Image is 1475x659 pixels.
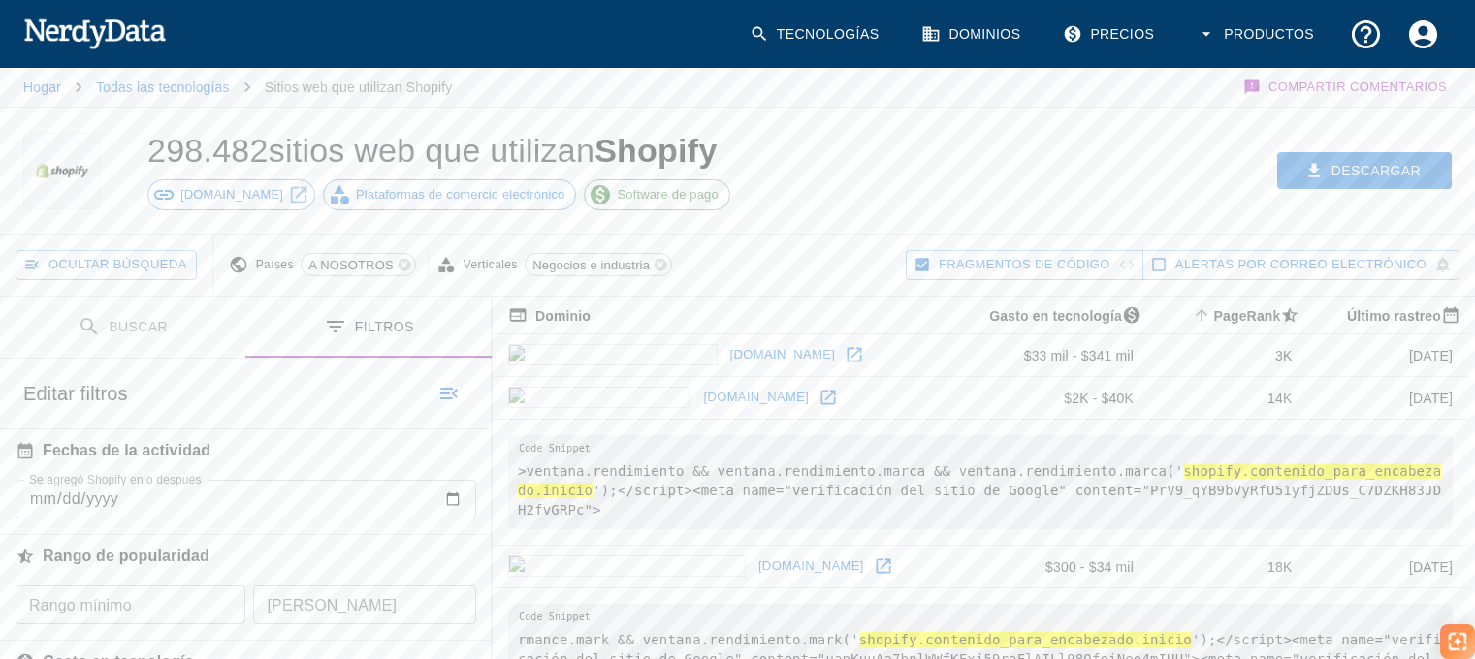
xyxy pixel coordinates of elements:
a: Abrir myfonts.com en una nueva ventana [840,340,869,369]
font: A NOSOTROS [308,258,393,272]
span: El nombre de dominio registrado (es decir, "nerdydata.com"). [508,303,591,328]
font: Sitios web que utilizan Shopify [265,79,453,95]
font: $2K - $40K [1064,391,1134,406]
img: icono de palm.com [508,387,690,408]
button: Descargar [1277,152,1452,189]
font: $300 - $34 mil [1045,559,1134,575]
button: Recibe alertas por correo electrónico con los resultados de sitios web recién encontrados. Haz cl... [1142,250,1459,280]
font: [DOMAIN_NAME] [703,390,809,404]
font: Dominios [948,26,1020,42]
a: Plataformas de comercio electrónico [323,179,577,210]
a: Abrir palm.com en una nueva ventana [814,383,843,412]
font: Negocios e industria [532,258,650,272]
img: NerdyData.com [23,14,166,52]
font: [DOMAIN_NAME] [730,347,836,361]
font: Países [256,258,294,271]
font: Productos [1224,26,1314,42]
button: Configuraciones de la cuenta [1395,6,1452,63]
a: Hogar [23,79,61,95]
font: 3K [1275,348,1292,363]
a: Tecnologías [738,6,895,63]
span: Fecha más reciente en la que se rastreó correctamente este sitio web [1322,303,1468,328]
span: Recibe alertas por correo electrónico con los resultados de sitios web recién encontrados. Haz cl... [1175,254,1427,276]
font: Precios [1090,26,1154,42]
span: El gasto tecnológico anual mínimo y máximo estimado que tiene cada página web, según los planes g... [964,303,1149,328]
font: [DOMAIN_NAME] [758,558,864,573]
font: Gasto en tecnología [989,308,1122,324]
font: Compartir comentarios [1268,79,1447,94]
button: Compartir comentarios [1240,68,1452,107]
font: $33 mil - $341 mil [1024,348,1134,363]
font: sitios web que utilizan [269,132,594,169]
a: [DOMAIN_NAME] [147,179,315,210]
iframe: Controlador de chat del widget Drift [1378,521,1452,595]
a: Precios [1051,6,1170,63]
font: Filtros [355,319,414,334]
font: Ocultar búsqueda [48,257,187,271]
img: icono de myfonts.com [508,344,718,365]
button: Ocultar búsqueda [16,250,197,280]
img: Logotipo de Shopify [32,132,92,209]
font: 14K [1267,391,1292,406]
font: [DATE] [1409,391,1453,406]
font: shopify.contenido_para_encabezado.inicio [859,632,1192,647]
font: Se agregó Shopify en o después [29,473,202,486]
button: Soporte y documentación [1337,6,1395,63]
a: Dominios [910,6,1036,63]
span: Ocultar fragmentos de código [939,254,1110,276]
img: Icono de hellomerch.com [508,555,746,577]
font: 18K [1267,559,1292,575]
font: Tecnologías [777,26,880,42]
font: PageRank [1214,308,1281,324]
font: ');</script><meta name="verificación del sitio de Google" content="PrV9_qYB9bVyRfU51yfjZDUs_C7DZK... [518,483,1441,518]
font: rmance.mark && ventana.rendimiento.mark(' [518,632,859,647]
font: [DATE] [1409,348,1453,363]
a: Abrir hellomerch.com en una nueva ventana [869,551,898,581]
font: [DOMAIN_NAME] [180,187,283,202]
font: Software de pago [617,187,718,202]
a: [DOMAIN_NAME] [725,340,841,370]
font: Plataformas de comercio electrónico [356,187,565,202]
div: A NOSOTROS [301,253,415,276]
a: [DOMAIN_NAME] [754,551,869,581]
font: Dominio [535,308,591,324]
font: shopify.contenido_para_encabezado.inicio [518,463,1441,498]
nav: migaja de pan [23,68,452,107]
a: Todas las tecnologías [96,79,230,95]
font: 298.482 [147,132,269,169]
font: Verticales [464,258,518,271]
font: Último rastreo [1347,308,1441,324]
div: Negocios e industria [525,253,672,276]
span: Un ranking de popularidad de páginas basado en los backlinks de un dominio. Los números bajos ind... [1189,303,1308,328]
font: Shopify [594,132,717,169]
a: [DOMAIN_NAME] [698,383,814,413]
button: Productos [1185,6,1330,63]
font: Fragmentos de código [939,257,1110,271]
font: >ventana.rendimiento && ventana.rendimiento.marca && ventana.rendimiento.marca(' [518,463,1183,479]
font: Editar filtros [23,383,128,404]
font: Fechas de la actividad [43,442,210,458]
font: Descargar [1331,163,1421,178]
font: Alertas por correo electrónico [1175,257,1427,271]
font: Rango de popularidad [43,548,209,564]
font: Buscar [109,319,168,334]
button: Ocultar fragmentos de código [906,250,1143,280]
